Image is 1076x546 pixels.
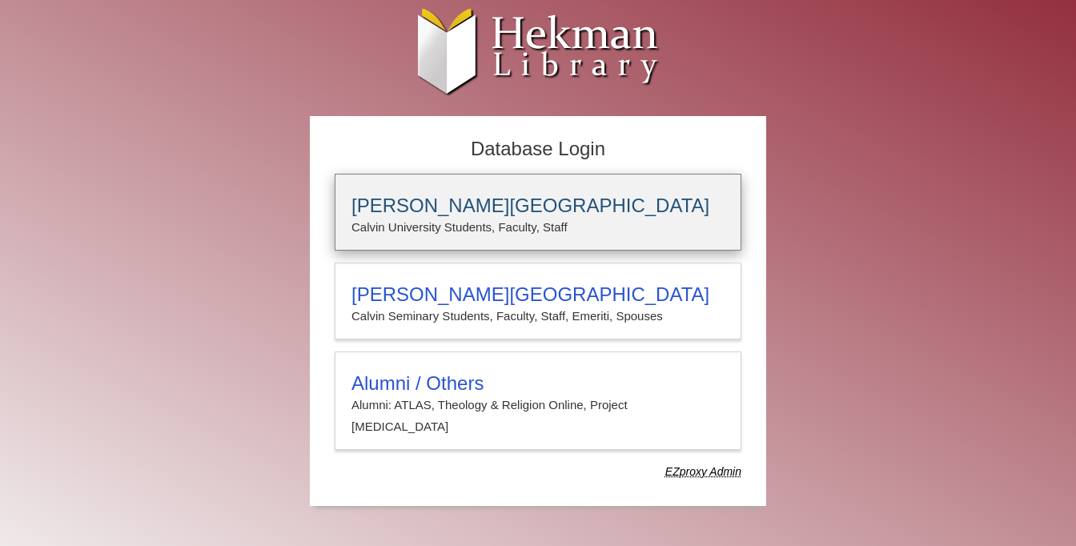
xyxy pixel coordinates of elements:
a: [PERSON_NAME][GEOGRAPHIC_DATA]Calvin University Students, Faculty, Staff [335,174,741,251]
a: [PERSON_NAME][GEOGRAPHIC_DATA]Calvin Seminary Students, Faculty, Staff, Emeriti, Spouses [335,263,741,339]
dfn: Use Alumni login [665,465,741,478]
p: Alumni: ATLAS, Theology & Religion Online, Project [MEDICAL_DATA] [351,395,725,437]
h3: Alumni / Others [351,372,725,395]
h3: [PERSON_NAME][GEOGRAPHIC_DATA] [351,195,725,217]
p: Calvin University Students, Faculty, Staff [351,217,725,238]
h2: Database Login [327,133,749,166]
summary: Alumni / OthersAlumni: ATLAS, Theology & Religion Online, Project [MEDICAL_DATA] [351,372,725,437]
h3: [PERSON_NAME][GEOGRAPHIC_DATA] [351,283,725,306]
p: Calvin Seminary Students, Faculty, Staff, Emeriti, Spouses [351,306,725,327]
